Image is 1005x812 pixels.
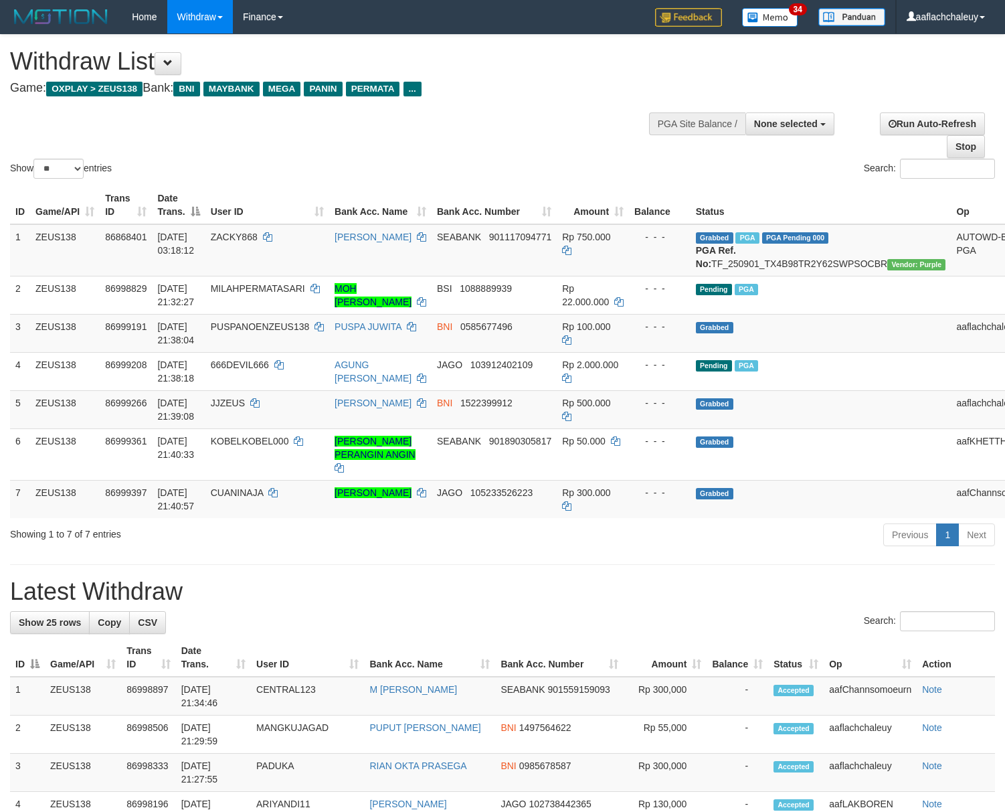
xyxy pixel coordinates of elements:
[624,639,707,677] th: Amount: activate to sort column ascending
[157,283,194,307] span: [DATE] 21:32:27
[10,639,45,677] th: ID: activate to sort column descending
[824,716,917,754] td: aaflachchaleuy
[824,677,917,716] td: aafChannsomoeurn
[45,716,121,754] td: ZEUS138
[10,480,30,518] td: 7
[562,359,618,370] span: Rp 2.000.000
[707,754,768,792] td: -
[922,760,942,771] a: Note
[335,283,412,307] a: MOH [PERSON_NAME]
[105,487,147,498] span: 86999397
[45,754,121,792] td: ZEUS138
[824,639,917,677] th: Op: activate to sort column ascending
[900,611,995,631] input: Search:
[157,232,194,256] span: [DATE] 03:18:12
[562,232,610,242] span: Rp 750.000
[100,186,152,224] th: Trans ID: activate to sort column ascending
[369,760,466,771] a: RIAN OKTA PRASEGA
[105,359,147,370] span: 86999208
[529,799,591,809] span: Copy 102738442365 to clipboard
[864,611,995,631] label: Search:
[562,283,609,307] span: Rp 22.000.000
[30,186,100,224] th: Game/API: activate to sort column ascending
[173,82,199,96] span: BNI
[437,232,481,242] span: SEABANK
[10,716,45,754] td: 2
[562,487,610,498] span: Rp 300.000
[30,314,100,352] td: ZEUS138
[922,722,942,733] a: Note
[624,716,707,754] td: Rp 55,000
[742,8,798,27] img: Button%20Memo.svg
[369,684,457,695] a: M [PERSON_NAME]
[211,487,264,498] span: CUANINAJA
[176,754,251,792] td: [DATE] 21:27:55
[45,639,121,677] th: Game/API: activate to sort column ascending
[211,232,258,242] span: ZACKY868
[735,284,758,295] span: Marked by aafpengsreynich
[335,487,412,498] a: [PERSON_NAME]
[105,232,147,242] span: 86868401
[364,639,495,677] th: Bank Acc. Name: activate to sort column ascending
[432,186,557,224] th: Bank Acc. Number: activate to sort column ascending
[768,639,824,677] th: Status: activate to sort column ascending
[251,754,364,792] td: PADUKA
[157,436,194,460] span: [DATE] 21:40:33
[696,245,736,269] b: PGA Ref. No:
[773,723,814,734] span: Accepted
[10,522,409,541] div: Showing 1 to 7 of 7 entries
[251,639,364,677] th: User ID: activate to sort column ascending
[489,436,551,446] span: Copy 901890305817 to clipboard
[205,186,329,224] th: User ID: activate to sort column ascending
[649,112,745,135] div: PGA Site Balance /
[10,7,112,27] img: MOTION_logo.png
[121,754,175,792] td: 86998333
[105,398,147,408] span: 86999266
[263,82,301,96] span: MEGA
[335,436,416,460] a: [PERSON_NAME] PERANGIN ANGIN
[900,159,995,179] input: Search:
[105,283,147,294] span: 86998829
[789,3,807,15] span: 34
[707,639,768,677] th: Balance: activate to sort column ascending
[495,639,624,677] th: Bank Acc. Number: activate to sort column ascending
[304,82,342,96] span: PANIN
[138,617,157,628] span: CSV
[707,716,768,754] td: -
[105,436,147,446] span: 86999361
[437,398,452,408] span: BNI
[883,523,937,546] a: Previous
[10,352,30,390] td: 4
[696,322,733,333] span: Grabbed
[30,480,100,518] td: ZEUS138
[922,684,942,695] a: Note
[500,722,516,733] span: BNI
[818,8,885,26] img: panduan.png
[335,321,401,332] a: PUSPA JUWITA
[547,684,610,695] span: Copy 901559159093 to clipboard
[634,320,685,333] div: - - -
[735,360,758,372] span: Marked by aafpengsreynich
[917,639,995,677] th: Action
[335,232,412,242] a: [PERSON_NAME]
[10,186,30,224] th: ID
[936,523,959,546] a: 1
[403,82,422,96] span: ...
[437,283,452,294] span: BSI
[437,359,462,370] span: JAGO
[922,799,942,809] a: Note
[211,398,245,408] span: JJZEUS
[773,799,814,811] span: Accepted
[211,283,305,294] span: MILAHPERMATASARI
[30,390,100,428] td: ZEUS138
[10,754,45,792] td: 3
[10,159,112,179] label: Show entries
[10,48,656,75] h1: Withdraw List
[10,428,30,480] td: 6
[121,677,175,716] td: 86998897
[696,360,732,372] span: Pending
[45,677,121,716] td: ZEUS138
[707,677,768,716] td: -
[437,321,452,332] span: BNI
[470,359,533,370] span: Copy 103912402109 to clipboard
